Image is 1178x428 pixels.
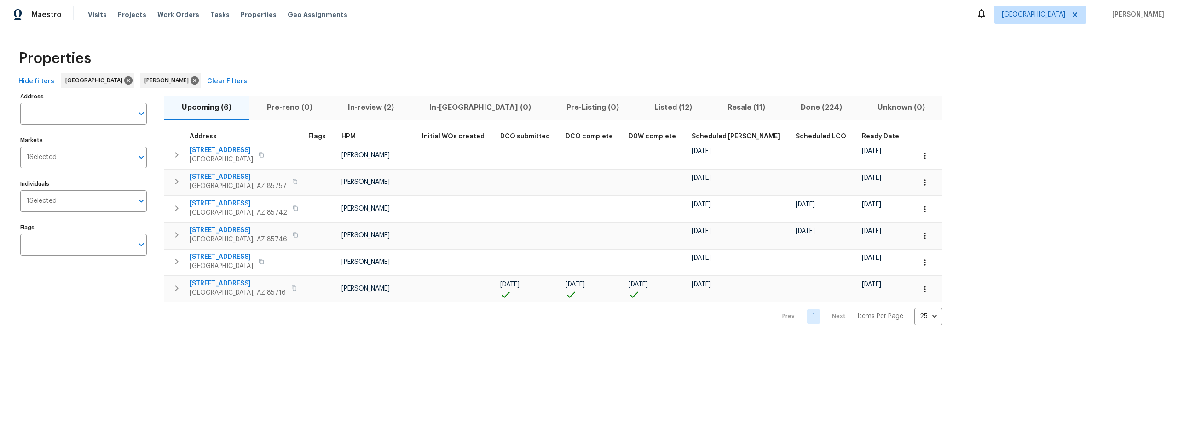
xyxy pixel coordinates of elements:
span: [GEOGRAPHIC_DATA], AZ 85742 [190,208,287,217]
span: [DATE] [692,281,711,288]
span: Unknown (0) [865,101,937,114]
span: 1 Selected [27,197,57,205]
span: In-[GEOGRAPHIC_DATA] (0) [417,101,543,114]
span: [GEOGRAPHIC_DATA], AZ 85716 [190,288,286,297]
label: Markets [20,137,147,143]
span: Scheduled [PERSON_NAME] [692,133,780,140]
label: Flags [20,225,147,230]
span: Clear Filters [207,76,247,87]
span: Ready Date [862,133,899,140]
span: Flags [308,133,326,140]
span: [PERSON_NAME] [341,232,390,239]
p: Items Per Page [857,312,903,321]
span: [DATE] [796,228,815,234]
span: [GEOGRAPHIC_DATA] [1002,10,1065,19]
span: [PERSON_NAME] [341,259,390,265]
span: Properties [18,54,91,63]
span: [DATE] [629,281,648,288]
span: [DATE] [862,228,881,234]
span: [DATE] [692,255,711,261]
span: Work Orders [157,10,199,19]
div: [PERSON_NAME] [140,73,201,88]
span: [DATE] [862,148,881,154]
span: [DATE] [862,175,881,181]
button: Clear Filters [203,73,251,90]
span: [GEOGRAPHIC_DATA], AZ 85757 [190,182,287,191]
span: Projects [118,10,146,19]
span: Upcoming (6) [169,101,243,114]
span: [PERSON_NAME] [341,179,390,185]
span: Hide filters [18,76,54,87]
label: Individuals [20,181,147,187]
span: Done (224) [788,101,854,114]
span: [DATE] [692,148,711,154]
span: DCO complete [566,133,613,140]
span: D0W complete [629,133,676,140]
span: [GEOGRAPHIC_DATA] [65,76,126,85]
span: [STREET_ADDRESS] [190,279,286,288]
span: Listed (12) [642,101,704,114]
span: [DATE] [862,201,881,208]
span: [STREET_ADDRESS] [190,146,253,155]
div: 25 [914,304,942,328]
button: Open [135,194,148,207]
span: Visits [88,10,107,19]
nav: Pagination Navigation [774,308,942,325]
span: [PERSON_NAME] [341,285,390,292]
span: Address [190,133,217,140]
span: [GEOGRAPHIC_DATA] [190,262,253,271]
span: Geo Assignments [288,10,347,19]
span: [GEOGRAPHIC_DATA], AZ 85746 [190,235,287,244]
span: [DATE] [500,281,520,288]
a: Goto page 1 [807,309,820,324]
span: Maestro [31,10,62,19]
button: Open [135,238,148,251]
span: [DATE] [692,175,711,181]
span: [STREET_ADDRESS] [190,252,253,262]
span: [DATE] [862,255,881,261]
span: [PERSON_NAME] [144,76,192,85]
span: DCO submitted [500,133,550,140]
span: Pre-reno (0) [254,101,324,114]
span: [GEOGRAPHIC_DATA] [190,155,253,164]
span: [PERSON_NAME] [341,152,390,159]
span: 1 Selected [27,154,57,161]
span: [DATE] [566,281,585,288]
div: [GEOGRAPHIC_DATA] [61,73,134,88]
span: In-review (2) [335,101,406,114]
span: Tasks [210,11,230,18]
button: Open [135,151,148,164]
span: Pre-Listing (0) [554,101,631,114]
span: [DATE] [862,281,881,288]
span: Resale (11) [715,101,777,114]
button: Open [135,107,148,120]
span: [STREET_ADDRESS] [190,199,287,208]
span: [STREET_ADDRESS] [190,172,287,182]
span: [DATE] [692,228,711,234]
span: [DATE] [692,201,711,208]
span: [DATE] [796,201,815,208]
span: HPM [341,133,356,140]
span: Scheduled LCO [796,133,846,140]
span: [PERSON_NAME] [1109,10,1164,19]
span: [PERSON_NAME] [341,205,390,212]
span: [STREET_ADDRESS] [190,226,287,235]
button: Hide filters [15,73,58,90]
span: Initial WOs created [422,133,485,140]
span: Properties [241,10,277,19]
label: Address [20,94,147,99]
